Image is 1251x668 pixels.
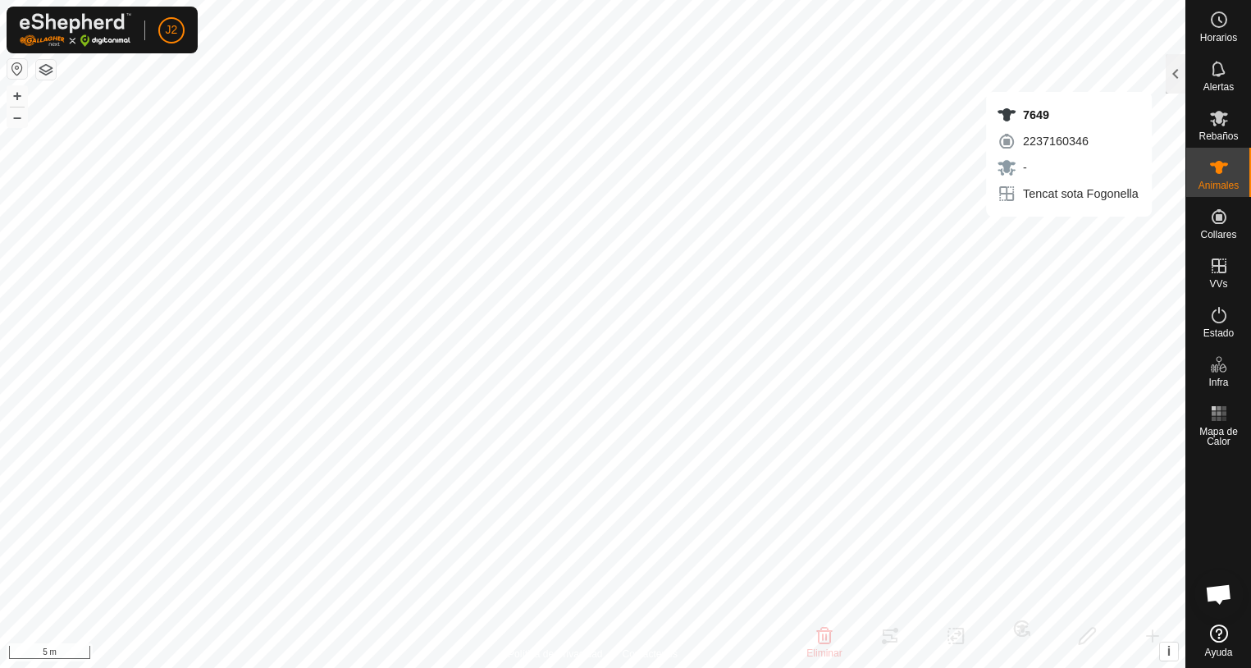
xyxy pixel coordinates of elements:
button: + [7,86,27,106]
div: Tencat sota Fogonella [997,184,1139,204]
button: – [7,108,27,127]
img: Logo Gallagher [20,13,131,47]
span: Ayuda [1205,647,1233,657]
span: Rebaños [1198,131,1238,141]
span: Estado [1203,328,1234,338]
span: Mapa de Calor [1190,427,1247,446]
span: Alertas [1203,82,1234,92]
div: - [997,158,1139,177]
span: VVs [1209,279,1227,289]
span: Animales [1198,181,1239,190]
div: 7649 [997,105,1139,125]
span: Infra [1208,377,1228,387]
button: Restablecer Mapa [7,59,27,79]
span: Collares [1200,230,1236,240]
span: i [1167,644,1171,658]
a: Chat abierto [1194,570,1244,619]
span: J2 [166,21,178,39]
a: Ayuda [1186,618,1251,664]
button: i [1160,643,1178,661]
div: 2237160346 [997,131,1139,151]
a: Política de Privacidad [508,647,602,661]
button: Capas del Mapa [36,60,56,80]
span: Horarios [1200,33,1237,43]
a: Contáctenos [623,647,678,661]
